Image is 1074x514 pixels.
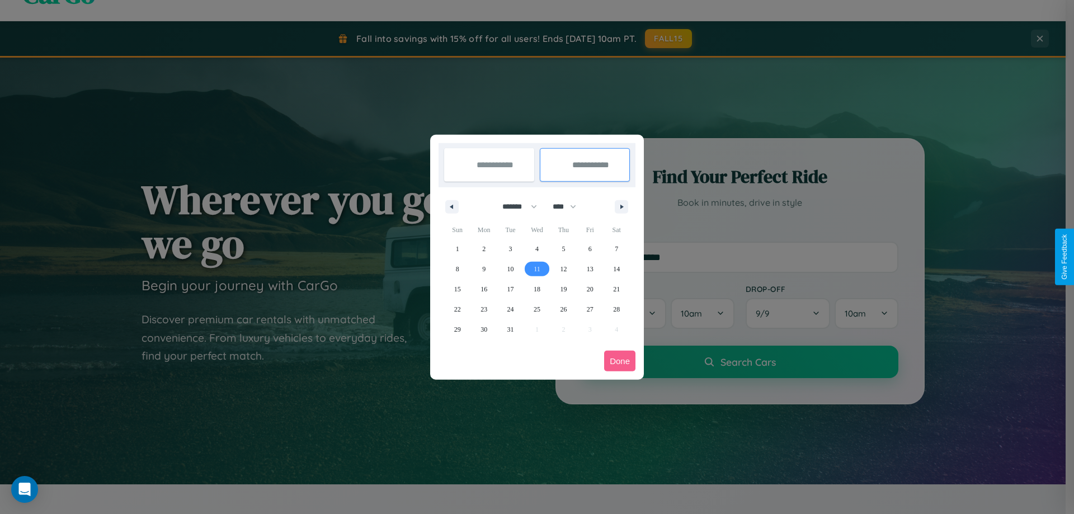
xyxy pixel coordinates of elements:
[577,221,603,239] span: Fri
[577,259,603,279] button: 13
[534,279,540,299] span: 18
[534,299,540,319] span: 25
[444,279,470,299] button: 15
[550,299,577,319] button: 26
[454,319,461,339] span: 29
[1061,234,1068,280] div: Give Feedback
[507,299,514,319] span: 24
[497,259,524,279] button: 10
[604,279,630,299] button: 21
[470,239,497,259] button: 2
[482,239,486,259] span: 2
[509,239,512,259] span: 3
[604,299,630,319] button: 28
[550,239,577,259] button: 5
[562,239,565,259] span: 5
[587,279,593,299] span: 20
[470,299,497,319] button: 23
[604,259,630,279] button: 14
[454,299,461,319] span: 22
[524,221,550,239] span: Wed
[587,299,593,319] span: 27
[454,279,461,299] span: 15
[444,299,470,319] button: 22
[444,221,470,239] span: Sun
[444,239,470,259] button: 1
[535,239,539,259] span: 4
[604,239,630,259] button: 7
[587,259,593,279] span: 13
[615,239,618,259] span: 7
[577,239,603,259] button: 6
[482,259,486,279] span: 9
[613,259,620,279] span: 14
[470,259,497,279] button: 9
[524,259,550,279] button: 11
[497,299,524,319] button: 24
[497,319,524,339] button: 31
[550,259,577,279] button: 12
[550,221,577,239] span: Thu
[497,239,524,259] button: 3
[613,299,620,319] span: 28
[481,299,487,319] span: 23
[550,279,577,299] button: 19
[456,259,459,279] span: 8
[507,319,514,339] span: 31
[507,279,514,299] span: 17
[481,279,487,299] span: 16
[470,279,497,299] button: 16
[604,351,635,371] button: Done
[524,239,550,259] button: 4
[470,221,497,239] span: Mon
[11,476,38,503] div: Open Intercom Messenger
[577,279,603,299] button: 20
[588,239,592,259] span: 6
[497,221,524,239] span: Tue
[613,279,620,299] span: 21
[604,221,630,239] span: Sat
[470,319,497,339] button: 30
[560,279,567,299] span: 19
[444,259,470,279] button: 8
[497,279,524,299] button: 17
[560,259,567,279] span: 12
[534,259,540,279] span: 11
[507,259,514,279] span: 10
[456,239,459,259] span: 1
[560,299,567,319] span: 26
[524,299,550,319] button: 25
[481,319,487,339] span: 30
[577,299,603,319] button: 27
[524,279,550,299] button: 18
[444,319,470,339] button: 29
